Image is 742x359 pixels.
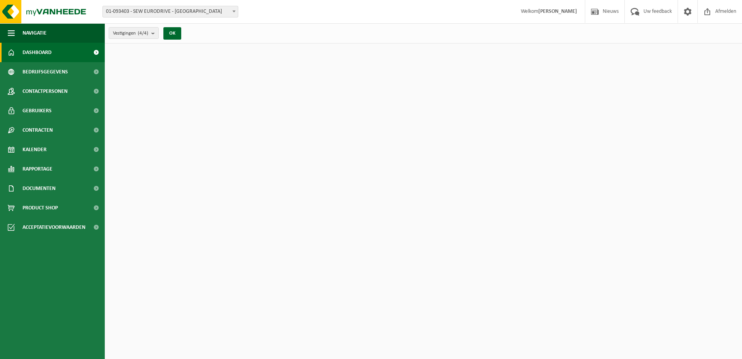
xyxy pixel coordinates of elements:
iframe: chat widget [4,342,130,359]
span: Contactpersonen [23,82,68,101]
strong: [PERSON_NAME] [538,9,577,14]
span: Kalender [23,140,47,159]
span: 01-093403 - SEW EURODRIVE - HEVERLEE [103,6,238,17]
span: Product Shop [23,198,58,218]
span: Documenten [23,179,55,198]
span: 01-093403 - SEW EURODRIVE - HEVERLEE [102,6,238,17]
span: Acceptatievoorwaarden [23,218,85,237]
span: Rapportage [23,159,52,179]
button: Vestigingen(4/4) [109,27,159,39]
span: Dashboard [23,43,52,62]
span: Contracten [23,120,53,140]
span: Vestigingen [113,28,148,39]
count: (4/4) [138,31,148,36]
span: Bedrijfsgegevens [23,62,68,82]
span: Gebruikers [23,101,52,120]
span: Navigatie [23,23,47,43]
button: OK [163,27,181,40]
